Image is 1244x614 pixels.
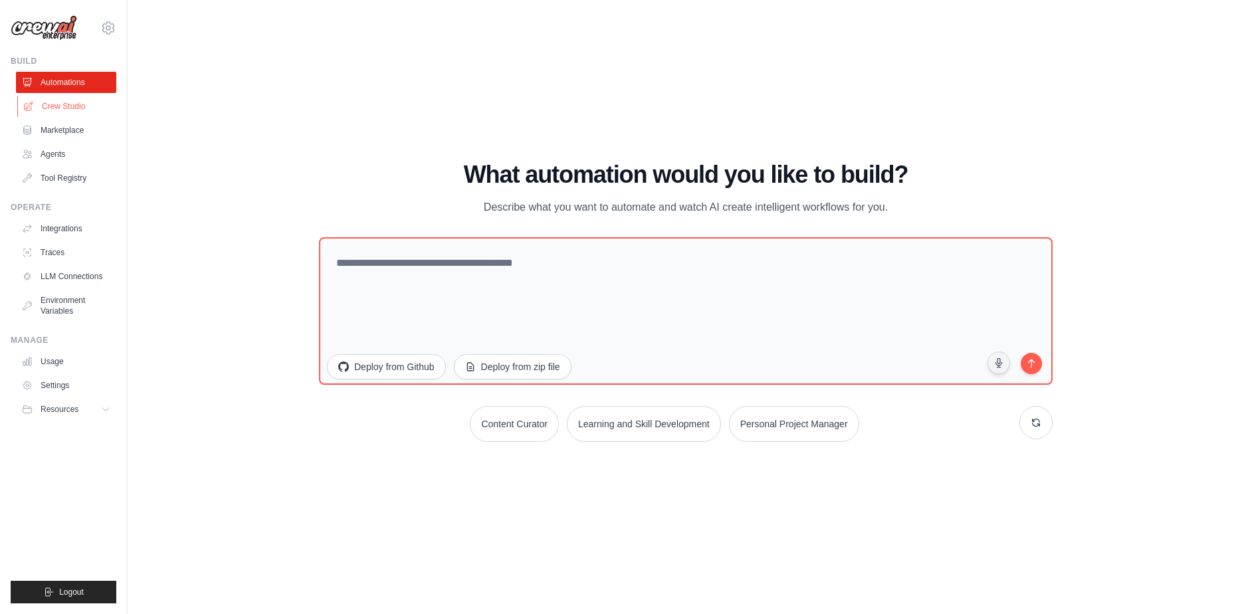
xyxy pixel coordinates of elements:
button: Learning and Skill Development [567,406,721,442]
span: Logout [59,587,84,597]
div: Operate [11,202,116,213]
button: Content Curator [470,406,559,442]
button: Resources [16,399,116,420]
button: Personal Project Manager [729,406,859,442]
h1: What automation would you like to build? [319,161,1053,188]
a: Traces [16,242,116,263]
a: Settings [16,375,116,396]
div: Build [11,56,116,66]
p: Describe what you want to automate and watch AI create intelligent workflows for you. [463,199,909,216]
a: Tool Registry [16,167,116,189]
span: Resources [41,404,78,415]
a: LLM Connections [16,266,116,287]
img: Logo [11,15,77,41]
a: Crew Studio [17,96,118,117]
button: Deploy from Github [327,354,446,379]
a: Automations [16,72,116,93]
a: Usage [16,351,116,372]
div: Manage [11,335,116,346]
a: Integrations [16,218,116,239]
a: Environment Variables [16,290,116,322]
iframe: Chat Widget [1178,550,1244,614]
a: Marketplace [16,120,116,141]
button: Logout [11,581,116,603]
button: Deploy from zip file [454,354,571,379]
a: Agents [16,144,116,165]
